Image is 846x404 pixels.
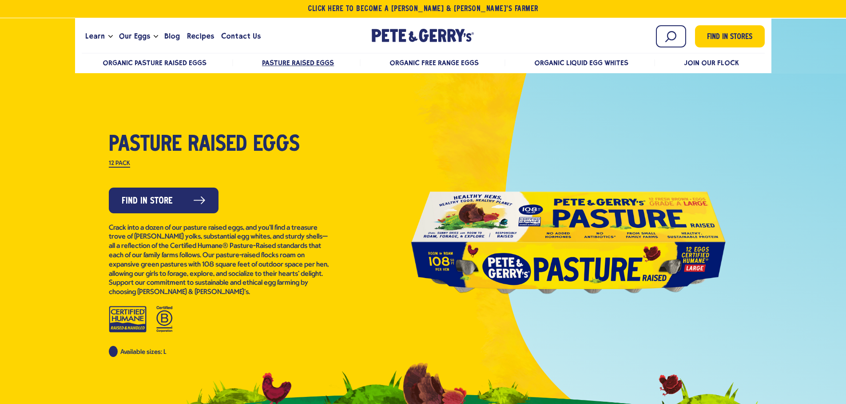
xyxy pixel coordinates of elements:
span: Find in Stores [707,31,752,43]
a: Organic Free Range Eggs [389,59,479,67]
a: Find in Store [109,188,218,213]
span: Find in Store [122,194,173,208]
a: Organic Pasture Raised Eggs [103,59,207,67]
span: Our Eggs [119,31,150,42]
a: Learn [82,24,108,48]
a: Find in Stores [695,25,765,47]
h1: Pasture Raised Eggs [109,133,331,157]
button: Open the dropdown menu for Our Eggs [154,35,158,38]
span: Blog [164,31,180,42]
a: Join Our Flock [684,59,739,67]
a: Our Eggs [115,24,154,48]
span: Learn [85,31,105,42]
span: Available sizes: L [120,349,166,356]
a: Organic Liquid Egg Whites [534,59,629,67]
span: Contact Us [221,31,261,42]
nav: desktop product menu [82,53,765,72]
a: Recipes [183,24,218,48]
input: Search [656,25,686,47]
a: Contact Us [218,24,264,48]
p: Crack into a dozen of our pasture raised eggs, and you’ll find a treasure trove of [PERSON_NAME] ... [109,224,331,297]
button: Open the dropdown menu for Learn [108,35,113,38]
span: Recipes [187,31,214,42]
a: Pasture Raised Eggs [262,59,334,67]
a: Blog [161,24,183,48]
label: 12 Pack [109,161,130,168]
